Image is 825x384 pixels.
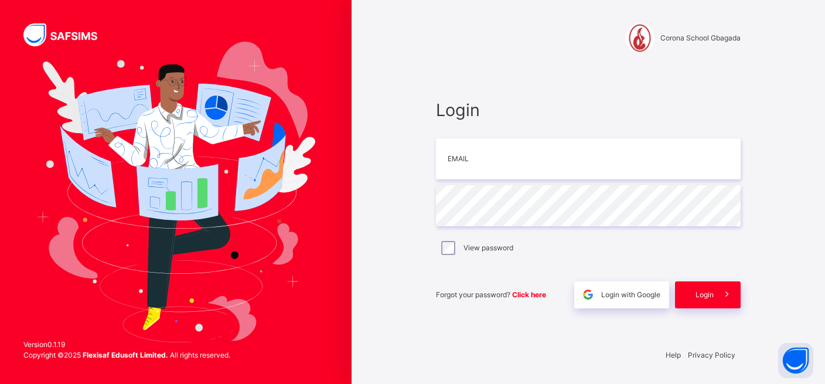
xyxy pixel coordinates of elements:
[666,351,681,359] a: Help
[581,288,595,301] img: google.396cfc9801f0270233282035f929180a.svg
[436,97,741,123] span: Login
[83,351,168,359] strong: Flexisaf Edusoft Limited.
[36,42,315,342] img: Hero Image
[688,351,735,359] a: Privacy Policy
[23,23,111,46] img: SAFSIMS Logo
[23,339,230,350] span: Version 0.1.19
[463,243,513,253] label: View password
[436,290,546,299] span: Forgot your password?
[778,343,813,378] button: Open asap
[23,351,230,359] span: Copyright © 2025 All rights reserved.
[696,290,714,300] span: Login
[512,290,546,299] a: Click here
[601,290,660,300] span: Login with Google
[660,33,741,43] span: Corona School Gbagada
